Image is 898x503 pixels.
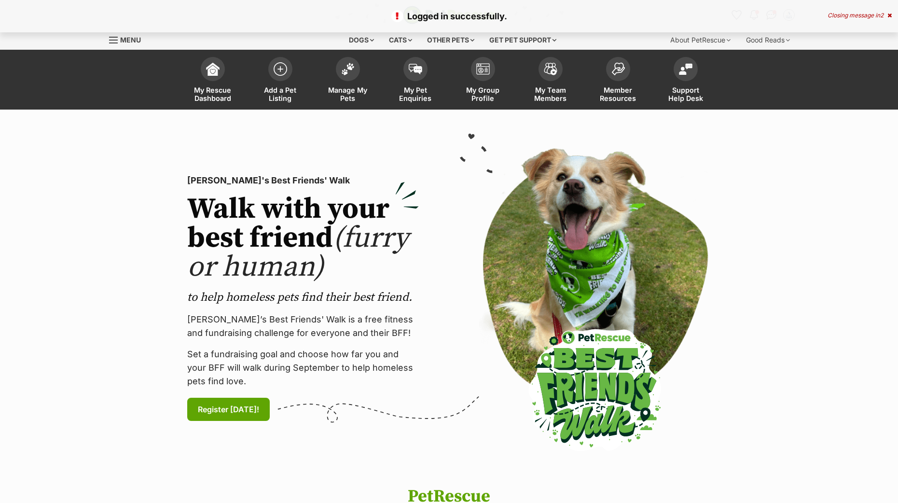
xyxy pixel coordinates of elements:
a: My Group Profile [449,52,517,110]
a: My Rescue Dashboard [179,52,247,110]
a: My Team Members [517,52,584,110]
a: Register [DATE]! [187,398,270,421]
div: About PetRescue [663,30,737,50]
p: [PERSON_NAME]'s Best Friends' Walk [187,174,419,187]
div: Cats [382,30,419,50]
p: Set a fundraising goal and choose how far you and your BFF will walk during September to help hom... [187,348,419,388]
a: My Pet Enquiries [382,52,449,110]
span: My Group Profile [461,86,505,102]
span: Manage My Pets [326,86,370,102]
span: Member Resources [596,86,640,102]
a: Manage My Pets [314,52,382,110]
div: Get pet support [483,30,563,50]
div: Other pets [420,30,481,50]
a: Support Help Desk [652,52,719,110]
span: Add a Pet Listing [259,86,302,102]
img: team-members-icon-5396bd8760b3fe7c0b43da4ab00e1e3bb1a5d9ba89233759b79545d2d3fc5d0d.svg [544,63,557,75]
span: Register [DATE]! [198,404,259,415]
span: Menu [120,36,141,44]
span: (furry or human) [187,220,409,285]
img: pet-enquiries-icon-7e3ad2cf08bfb03b45e93fb7055b45f3efa6380592205ae92323e6603595dc1f.svg [409,64,422,74]
img: member-resources-icon-8e73f808a243e03378d46382f2149f9095a855e16c252ad45f914b54edf8863c.svg [611,62,625,75]
img: add-pet-listing-icon-0afa8454b4691262ce3f59096e99ab1cd57d4a30225e0717b998d2c9b9846f56.svg [274,62,287,76]
span: My Rescue Dashboard [191,86,235,102]
a: Menu [109,30,148,48]
p: [PERSON_NAME]’s Best Friends' Walk is a free fitness and fundraising challenge for everyone and t... [187,313,419,340]
span: My Team Members [529,86,572,102]
div: Dogs [342,30,381,50]
img: dashboard-icon-eb2f2d2d3e046f16d808141f083e7271f6b2e854fb5c12c21221c1fb7104beca.svg [206,62,220,76]
span: Support Help Desk [664,86,707,102]
span: My Pet Enquiries [394,86,437,102]
img: help-desk-icon-fdf02630f3aa405de69fd3d07c3f3aa587a6932b1a1747fa1d2bba05be0121f9.svg [679,63,692,75]
h2: Walk with your best friend [187,195,419,282]
a: Member Resources [584,52,652,110]
div: Good Reads [739,30,797,50]
img: manage-my-pets-icon-02211641906a0b7f246fdf0571729dbe1e7629f14944591b6c1af311fb30b64b.svg [341,63,355,75]
img: group-profile-icon-3fa3cf56718a62981997c0bc7e787c4b2cf8bcc04b72c1350f741eb67cf2f40e.svg [476,63,490,75]
p: to help homeless pets find their best friend. [187,290,419,305]
a: Add a Pet Listing [247,52,314,110]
